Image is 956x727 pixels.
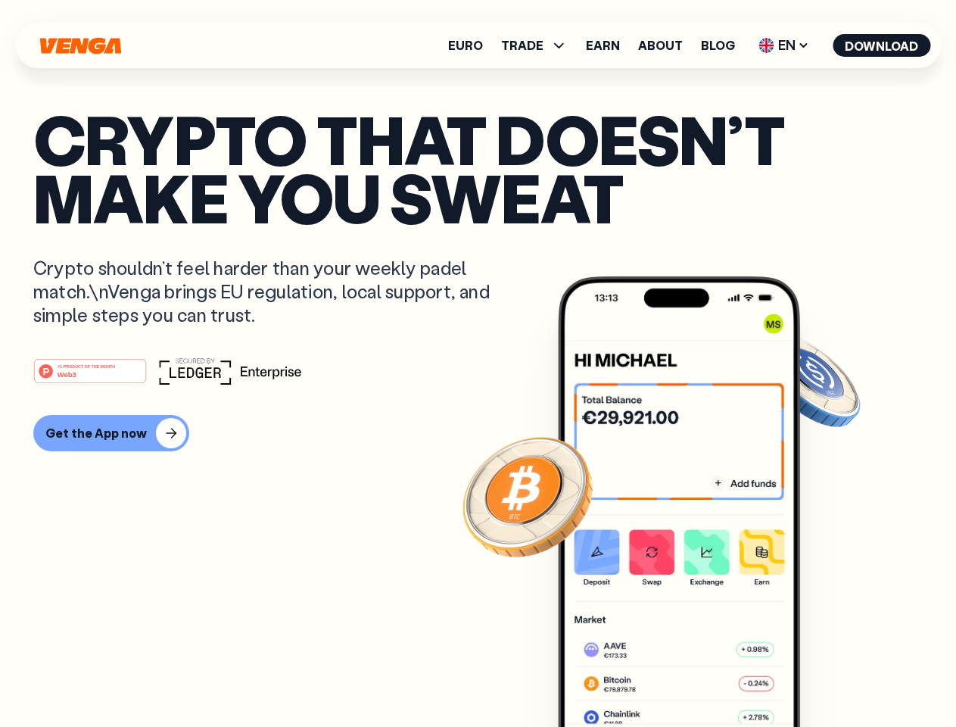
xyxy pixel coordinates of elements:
p: Crypto shouldn’t feel harder than your weekly padel match.\nVenga brings EU regulation, local sup... [33,256,512,327]
a: Blog [701,39,735,51]
div: Get the App now [45,426,147,441]
a: Earn [586,39,620,51]
span: TRADE [501,36,568,55]
span: EN [753,33,814,58]
tspan: Web3 [58,370,76,378]
a: Get the App now [33,415,923,451]
tspan: #1 PRODUCT OF THE MONTH [58,363,115,368]
button: Download [833,34,930,57]
img: flag-uk [758,38,774,53]
button: Get the App now [33,415,189,451]
svg: Home [38,37,123,55]
img: USDC coin [755,326,864,435]
img: Bitcoin [459,428,596,564]
a: Euro [448,39,483,51]
a: About [638,39,683,51]
a: #1 PRODUCT OF THE MONTHWeb3 [33,367,147,387]
span: TRADE [501,39,543,51]
p: Crypto that doesn’t make you sweat [33,110,923,226]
